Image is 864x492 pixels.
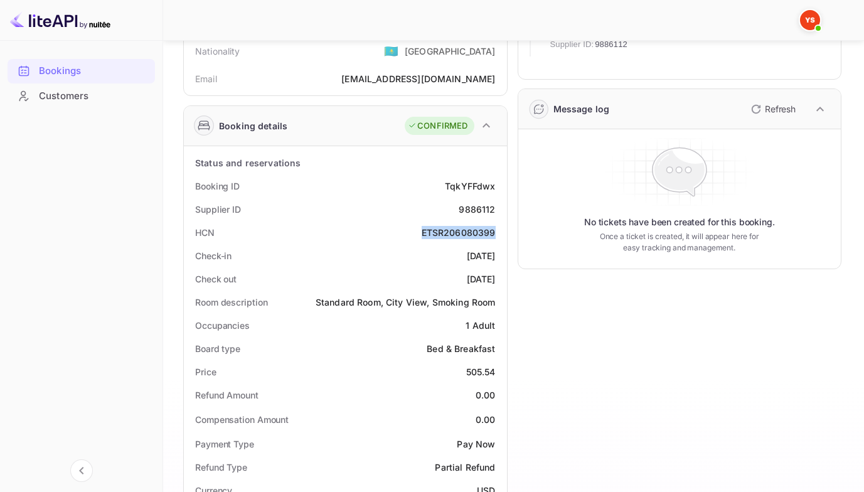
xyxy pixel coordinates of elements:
div: Supplier ID [195,203,241,216]
button: Refresh [744,99,801,119]
div: Partial Refund [435,461,495,474]
div: 9886112 [459,203,495,216]
span: 9886112 [595,38,627,51]
div: Standard Room, City View, Smoking Room [316,296,496,309]
div: 505.54 [466,365,496,378]
div: Refund Type [195,461,247,474]
div: Email [195,72,217,85]
div: ETSR206080399 [422,226,496,239]
img: Yandex Support [800,10,820,30]
div: Bed & Breakfast [427,342,495,355]
div: Price [195,365,216,378]
div: Check-in [195,249,232,262]
div: HCN [195,226,215,239]
div: [DATE] [467,249,496,262]
div: [GEOGRAPHIC_DATA] [405,45,496,58]
span: United States [384,40,398,62]
div: Check out [195,272,237,286]
span: Supplier ID: [550,38,594,51]
p: Once a ticket is created, it will appear here for easy tracking and management. [594,231,765,254]
div: Payment Type [195,437,254,451]
img: LiteAPI logo [10,10,110,30]
a: Bookings [8,59,155,82]
p: Refresh [765,102,796,115]
div: TqkYFFdwx [445,179,495,193]
div: Status and reservations [195,156,301,169]
div: 0.00 [476,388,496,402]
div: Bookings [39,64,149,78]
a: Customers [8,84,155,107]
div: Pay Now [457,437,495,451]
button: Collapse navigation [70,459,93,482]
div: [EMAIL_ADDRESS][DOMAIN_NAME] [341,72,495,85]
div: Booking details [219,119,287,132]
div: Room description [195,296,267,309]
div: Booking ID [195,179,240,193]
div: 0.00 [476,413,496,426]
div: 1 Adult [466,319,495,332]
div: Board type [195,342,240,355]
div: Bookings [8,59,155,83]
div: [DATE] [467,272,496,286]
div: Nationality [195,45,240,58]
div: Compensation Amount [195,413,289,426]
div: CONFIRMED [408,120,467,132]
div: Refund Amount [195,388,259,402]
div: Customers [8,84,155,109]
div: Occupancies [195,319,250,332]
div: Message log [553,102,610,115]
div: Customers [39,89,149,104]
p: No tickets have been created for this booking. [584,216,775,228]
